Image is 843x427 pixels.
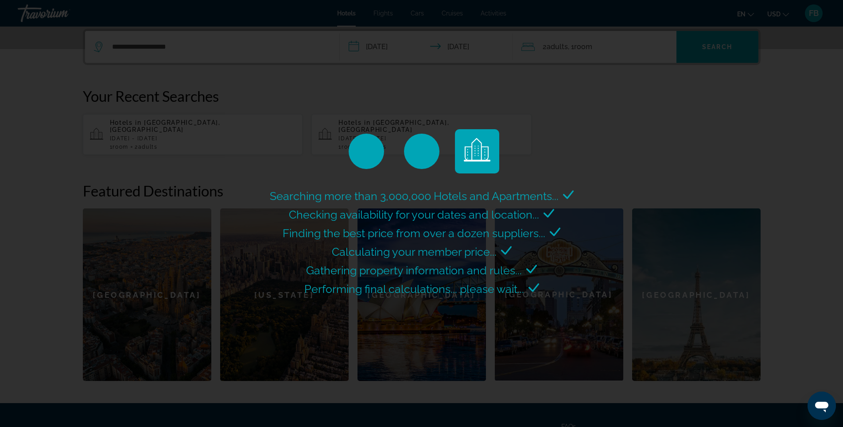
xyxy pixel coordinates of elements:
span: Finding the best price from over a dozen suppliers... [283,227,545,240]
iframe: Button to launch messaging window [808,392,836,420]
span: Searching more than 3,000,000 Hotels and Apartments... [270,189,559,203]
span: Gathering property information and rules... [306,264,522,277]
span: Checking availability for your dates and location... [289,208,539,221]
span: Calculating your member price... [332,245,497,258]
span: Performing final calculations... please wait... [304,282,524,296]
